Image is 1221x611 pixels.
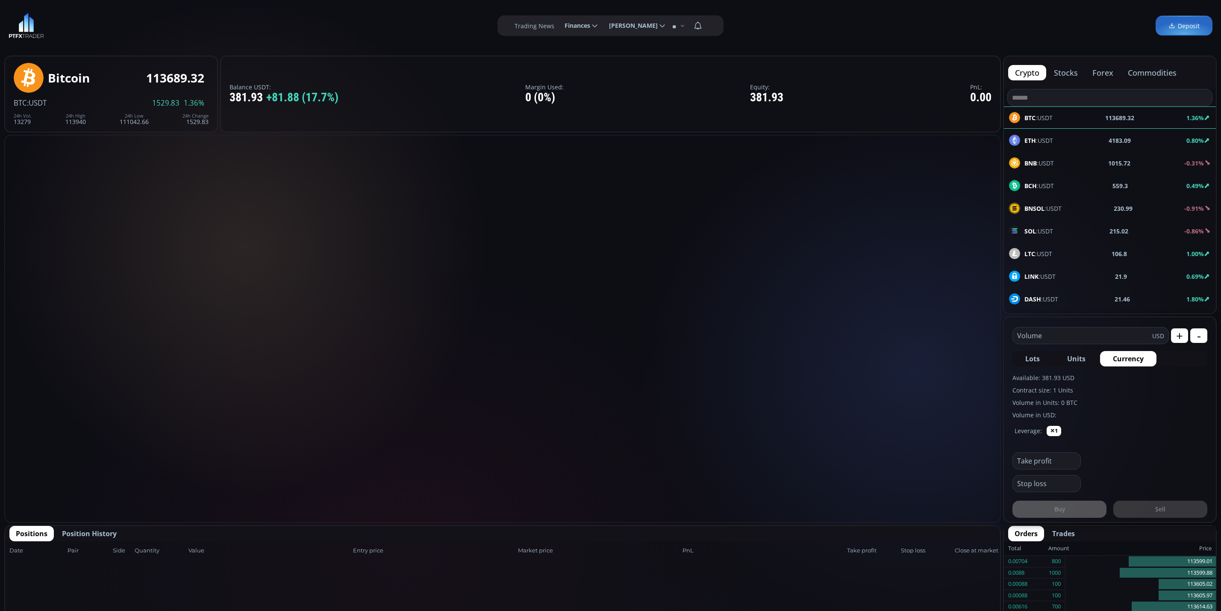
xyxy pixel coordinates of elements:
[847,546,898,555] span: Take profit
[1113,354,1144,364] span: Currency
[1024,249,1052,258] span: :USDT
[1025,354,1040,364] span: Lots
[970,84,992,90] label: PnL:
[1012,386,1207,395] label: Contract size: 1 Units
[152,99,179,107] span: 1529.83
[182,113,209,118] div: 24h Change
[9,526,54,541] button: Positions
[515,21,554,30] label: Trading News
[1184,227,1204,235] b: -0.86%
[1184,159,1204,167] b: -0.31%
[1112,181,1128,190] b: 559.3
[1052,556,1061,567] div: 800
[901,546,952,555] span: Stop loss
[1012,373,1207,382] label: Available: 381.93 USD
[1024,182,1037,190] b: BCH
[1184,204,1204,213] b: -0.91%
[750,84,783,90] label: Equity:
[1186,182,1204,190] b: 0.49%
[120,113,149,118] div: 24h Low
[955,546,996,555] span: Close at market
[1024,272,1056,281] span: :USDT
[750,91,783,104] div: 381.93
[1024,227,1053,236] span: :USDT
[62,528,117,539] span: Position History
[683,546,844,555] span: PnL
[266,91,338,104] span: +81.88 (17.7%)
[1008,590,1027,601] div: 0.00088
[1008,65,1046,80] button: crypto
[1190,328,1207,343] button: -
[1109,136,1131,145] b: 4183.09
[1047,65,1085,80] button: stocks
[1186,272,1204,280] b: 0.69%
[1168,21,1200,30] span: Deposit
[1186,295,1204,303] b: 1.80%
[525,84,564,90] label: Margin Used:
[1047,426,1061,436] button: ✕1
[1024,136,1036,145] b: ETH
[1024,159,1037,167] b: BNB
[1024,295,1058,304] span: :USDT
[1015,528,1038,539] span: Orders
[1024,204,1062,213] span: :USDT
[970,91,992,104] div: 0.00
[48,71,90,85] div: Bitcoin
[146,71,204,85] div: 113689.32
[1052,590,1061,601] div: 100
[120,113,149,125] div: 111042.66
[1015,426,1042,435] label: Leverage:
[1052,528,1075,539] span: Trades
[68,546,110,555] span: Pair
[229,84,338,90] label: Balance USDT:
[1008,543,1048,554] div: Total
[14,113,32,125] div: 13279
[1024,181,1054,190] span: :USDT
[1048,543,1069,554] div: Amount
[1012,410,1207,419] label: Volume in USD:
[1069,543,1212,554] div: Price
[1065,590,1216,602] div: 113605.97
[559,17,590,34] span: Finances
[1067,354,1086,364] span: Units
[65,113,86,118] div: 24h High
[1054,351,1098,366] button: Units
[1024,159,1054,168] span: :USDT
[1008,579,1027,590] div: 0.00088
[1108,159,1130,168] b: 1015.72
[56,526,123,541] button: Position History
[1186,136,1204,145] b: 0.80%
[1109,227,1128,236] b: 215.02
[9,546,65,555] span: Date
[16,528,47,539] span: Positions
[525,91,564,104] div: 0 (0%)
[1024,272,1039,280] b: LINK
[1012,398,1207,407] label: Volume in Units: 0 BTC
[1008,526,1044,541] button: Orders
[27,98,47,108] span: :USDT
[1024,250,1035,258] b: LTC
[113,546,132,555] span: Side
[1049,567,1061,579] div: 1000
[1152,331,1164,340] span: USD
[1112,249,1127,258] b: 106.8
[1115,295,1130,304] b: 21.46
[9,13,44,38] img: LOGO
[1065,556,1216,567] div: 113599.01
[603,17,658,34] span: [PERSON_NAME]
[1024,204,1044,213] b: BNSOL
[353,546,515,555] span: Entry price
[1052,579,1061,590] div: 100
[1024,295,1041,303] b: DASH
[1114,204,1133,213] b: 230.99
[65,113,86,125] div: 113940
[135,546,186,555] span: Quantity
[14,98,27,108] span: BTC
[1008,556,1027,567] div: 0.00704
[182,113,209,125] div: 1529.83
[1186,250,1204,258] b: 1.00%
[1100,351,1156,366] button: Currency
[229,91,338,104] div: 381.93
[14,113,32,118] div: 24h Vol.
[1115,272,1127,281] b: 21.9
